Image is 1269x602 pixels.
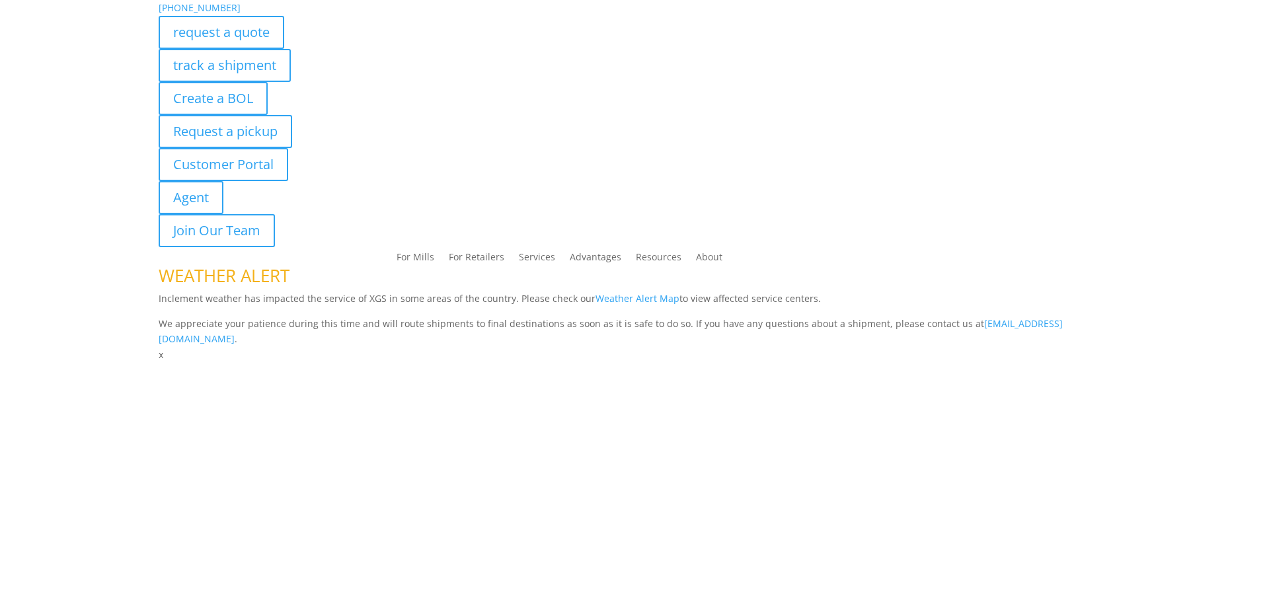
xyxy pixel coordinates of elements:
[159,264,289,287] span: WEATHER ALERT
[449,252,504,267] a: For Retailers
[159,115,292,148] a: Request a pickup
[159,316,1110,348] p: We appreciate your patience during this time and will route shipments to final destinations as so...
[636,252,681,267] a: Resources
[159,389,1110,405] p: Complete the form below and a member of our team will be in touch within 24 hours.
[159,347,1110,363] p: x
[159,214,275,247] a: Join Our Team
[519,252,555,267] a: Services
[596,292,679,305] a: Weather Alert Map
[159,148,288,181] a: Customer Portal
[159,16,284,49] a: request a quote
[159,181,223,214] a: Agent
[696,252,722,267] a: About
[570,252,621,267] a: Advantages
[159,82,268,115] a: Create a BOL
[159,1,241,14] a: [PHONE_NUMBER]
[397,252,434,267] a: For Mills
[159,363,1110,389] h1: Contact Us
[159,291,1110,316] p: Inclement weather has impacted the service of XGS in some areas of the country. Please check our ...
[159,49,291,82] a: track a shipment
